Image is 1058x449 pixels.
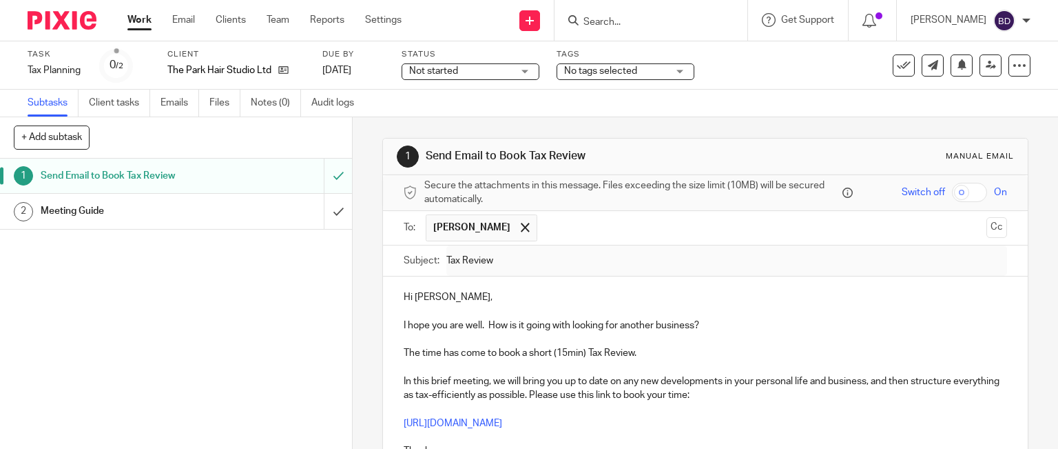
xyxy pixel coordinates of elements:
div: Tax Planning [28,63,83,77]
label: Client [167,49,305,60]
label: To: [404,221,419,235]
a: Notes (0) [251,90,301,117]
img: Pixie [28,11,96,30]
div: 1 [14,166,33,186]
a: Clients [216,13,246,27]
span: No tags selected [564,66,637,76]
label: Due by [322,49,384,60]
a: Files [209,90,240,117]
p: I hope you are well. How is it going with looking for another business? [404,319,1008,332]
p: The time has come to book a short (15min) Tax Review. [404,346,1008,360]
h1: Send Email to Book Tax Review [41,166,220,186]
a: Work [127,13,152,27]
a: Client tasks [89,90,150,117]
span: Not started [409,66,458,76]
h1: Send Email to Book Tax Review [426,149,734,163]
a: Settings [365,13,402,27]
a: Emails [160,90,199,117]
small: /2 [116,62,123,70]
span: On [994,186,1007,199]
a: Reports [310,13,344,27]
p: The Park Hair Studio Ltd [167,63,271,77]
span: Switch off [902,186,945,199]
div: 2 [14,202,33,221]
img: svg%3E [993,10,1015,32]
label: Task [28,49,83,60]
p: In this brief meeting, we will bring you up to date on any new developments in your personal life... [404,375,1008,403]
a: Audit logs [311,90,364,117]
button: + Add subtask [14,126,90,149]
div: 1 [397,146,419,168]
button: Cc [986,217,1007,238]
a: Subtasks [28,90,79,117]
h1: Meeting Guide [41,201,220,221]
p: Hi [PERSON_NAME], [404,290,1008,304]
div: Manual email [946,151,1014,162]
div: 0 [110,57,123,73]
a: [URL][DOMAIN_NAME] [404,419,502,428]
input: Search [582,17,706,29]
span: Get Support [781,15,834,25]
p: [PERSON_NAME] [911,13,986,27]
label: Tags [557,49,694,60]
span: [PERSON_NAME] [433,221,510,235]
label: Subject: [404,254,439,268]
a: Team [267,13,289,27]
span: [DATE] [322,66,351,75]
label: Status [402,49,539,60]
a: Email [172,13,195,27]
span: Secure the attachments in this message. Files exceeding the size limit (10MB) will be secured aut... [424,179,840,207]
